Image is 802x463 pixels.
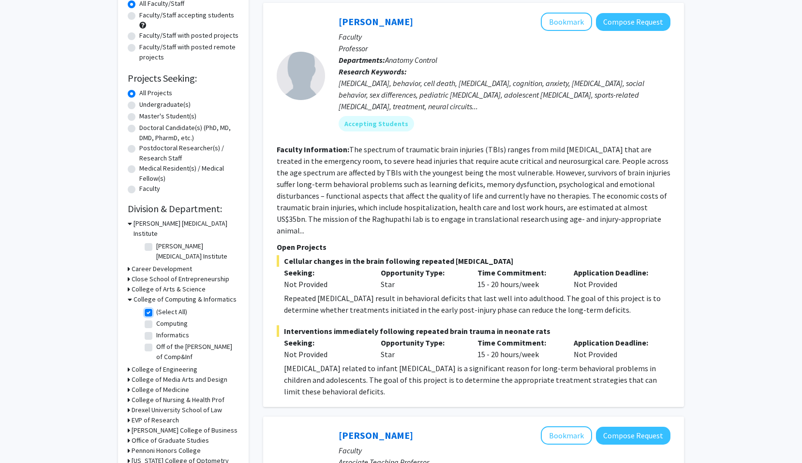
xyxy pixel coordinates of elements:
label: Faculty/Staff with posted remote projects [139,42,239,62]
div: Star [373,337,470,360]
h3: Close School of Entrepreneurship [132,274,229,284]
fg-read-more: The spectrum of traumatic brain injuries (TBIs) ranges from mild [MEDICAL_DATA] that are treated ... [277,145,670,235]
p: Time Commitment: [477,267,560,278]
b: Faculty Information: [277,145,349,154]
h3: Career Development [132,264,192,274]
h3: [PERSON_NAME] College of Business [132,425,238,435]
label: Doctoral Candidate(s) (PhD, MD, DMD, PharmD, etc.) [139,123,239,143]
div: Star [373,267,470,290]
label: Computing [156,318,188,329]
div: 15 - 20 hours/week [470,267,567,290]
label: Undergraduate(s) [139,100,191,110]
span: Anatomy Control [385,55,437,65]
label: Informatics [156,330,189,340]
iframe: Chat [7,420,41,456]
h3: College of Computing & Informatics [134,294,237,304]
p: Faculty [339,445,670,456]
b: Research Keywords: [339,67,407,76]
p: Opportunity Type: [381,337,463,348]
b: Departments: [339,55,385,65]
span: Interventions immediately following repeated brain trauma in neonate rats [277,325,670,337]
a: [PERSON_NAME] [339,429,413,441]
label: (Select All) [156,307,187,317]
button: Add Michael Bruneau to Bookmarks [541,426,592,445]
div: Not Provided [284,278,366,290]
span: Cellular changes in the brain following repeated [MEDICAL_DATA] [277,255,670,267]
button: Compose Request to Michael Bruneau [596,427,670,445]
label: Postdoctoral Researcher(s) / Research Staff [139,143,239,163]
p: Time Commitment: [477,337,560,348]
p: Seeking: [284,337,366,348]
p: Faculty [339,31,670,43]
p: Open Projects [277,241,670,253]
div: Not Provided [566,337,663,360]
h3: College of Arts & Science [132,284,206,294]
div: 15 - 20 hours/week [470,337,567,360]
label: Medical Resident(s) / Medical Fellow(s) [139,163,239,184]
div: [MEDICAL_DATA], behavior, cell death, [MEDICAL_DATA], cognition, anxiety, [MEDICAL_DATA], social ... [339,77,670,112]
p: Seeking: [284,267,366,278]
p: Opportunity Type: [381,267,463,278]
h3: Office of Graduate Studies [132,435,209,446]
p: Application Deadline: [574,337,656,348]
p: Repeated [MEDICAL_DATA] result in behavioral deficits that last well into adulthood. The goal of ... [284,292,670,316]
a: [PERSON_NAME] [339,15,413,28]
h3: EVP of Research [132,415,179,425]
h3: College of Media Arts and Design [132,375,227,385]
label: [PERSON_NAME] [MEDICAL_DATA] Institute [156,241,237,261]
p: [MEDICAL_DATA] related to infant [MEDICAL_DATA] is a significant reason for long-term behavioral ... [284,362,670,397]
h3: College of Nursing & Health Prof [132,395,224,405]
h3: College of Medicine [132,385,189,395]
label: Faculty [139,184,160,194]
h3: College of Engineering [132,364,197,375]
label: All Projects [139,88,172,98]
button: Compose Request to Ramesh Raghupathi [596,13,670,31]
h2: Division & Department: [128,203,239,215]
p: Professor [339,43,670,54]
div: Not Provided [566,267,663,290]
h2: Projects Seeking: [128,72,239,84]
h3: Pennoni Honors College [132,446,201,456]
button: Add Ramesh Raghupathi to Bookmarks [541,13,592,31]
label: Off of the [PERSON_NAME] of Comp&Inf [156,342,237,362]
h3: [PERSON_NAME] [MEDICAL_DATA] Institute [134,218,239,239]
mat-chip: Accepting Students [339,116,414,131]
label: Faculty/Staff with posted projects [139,30,238,41]
p: Application Deadline: [574,267,656,278]
label: Faculty/Staff accepting students [139,10,234,20]
h3: Drexel University School of Law [132,405,222,415]
div: Not Provided [284,348,366,360]
label: Master's Student(s) [139,111,196,121]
